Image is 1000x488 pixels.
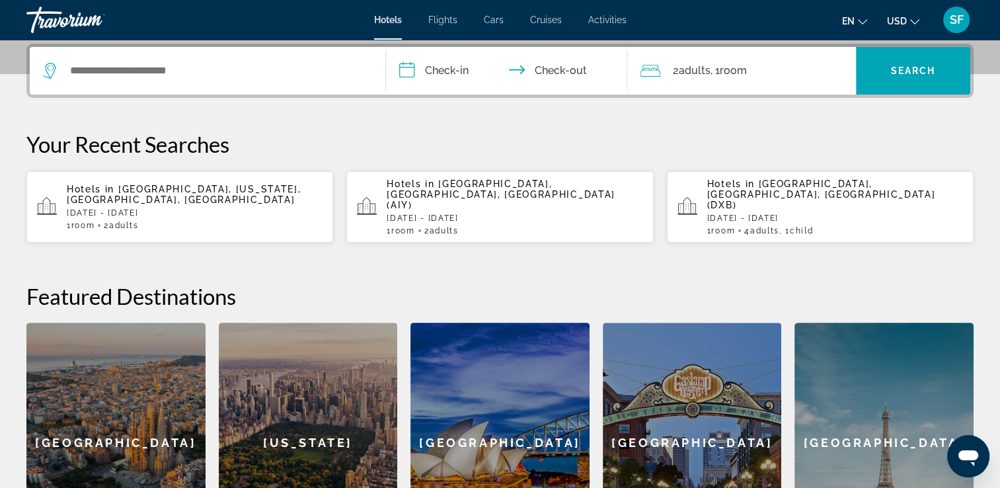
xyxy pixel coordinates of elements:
[67,208,323,218] p: [DATE] - [DATE]
[26,3,159,37] a: Travorium
[30,47,970,95] div: Search widget
[71,221,95,230] span: Room
[711,226,735,235] span: Room
[67,184,301,205] span: [GEOGRAPHIC_DATA], [US_STATE], [GEOGRAPHIC_DATA], [GEOGRAPHIC_DATA]
[667,171,974,243] button: Hotels in [GEOGRAPHIC_DATA], [GEOGRAPHIC_DATA], [GEOGRAPHIC_DATA] (DXB)[DATE] - [DATE]1Room4Adult...
[856,47,970,95] button: Search
[719,64,746,77] span: Room
[707,214,963,223] p: [DATE] - [DATE]
[707,226,735,235] span: 1
[109,221,138,230] span: Adults
[842,11,867,30] button: Change language
[678,64,710,77] span: Adults
[386,47,628,95] button: Check in and out dates
[387,214,642,223] p: [DATE] - [DATE]
[891,65,936,76] span: Search
[530,15,562,25] a: Cruises
[707,179,935,210] span: [GEOGRAPHIC_DATA], [GEOGRAPHIC_DATA], [GEOGRAPHIC_DATA] (DXB)
[391,226,415,235] span: Room
[67,184,114,194] span: Hotels in
[429,226,458,235] span: Adults
[588,15,627,25] a: Activities
[750,226,779,235] span: Adults
[26,131,974,157] p: Your Recent Searches
[26,283,974,309] h2: Featured Destinations
[842,16,855,26] span: en
[387,226,414,235] span: 1
[424,226,459,235] span: 2
[950,13,964,26] span: SF
[672,61,710,80] span: 2
[707,179,755,189] span: Hotels in
[947,435,989,477] iframe: Button to launch messaging window
[346,171,653,243] button: Hotels in [GEOGRAPHIC_DATA], [GEOGRAPHIC_DATA], [GEOGRAPHIC_DATA] (AIY)[DATE] - [DATE]1Room2Adults
[939,6,974,34] button: User Menu
[887,16,907,26] span: USD
[428,15,457,25] a: Flights
[484,15,504,25] a: Cars
[387,179,434,189] span: Hotels in
[374,15,402,25] a: Hotels
[26,171,333,243] button: Hotels in [GEOGRAPHIC_DATA], [US_STATE], [GEOGRAPHIC_DATA], [GEOGRAPHIC_DATA][DATE] - [DATE]1Room...
[104,221,138,230] span: 2
[67,221,95,230] span: 1
[744,226,779,235] span: 4
[387,179,615,210] span: [GEOGRAPHIC_DATA], [GEOGRAPHIC_DATA], [GEOGRAPHIC_DATA] (AIY)
[710,61,746,80] span: , 1
[627,47,856,95] button: Travelers: 2 adults, 0 children
[779,226,813,235] span: , 1
[790,226,813,235] span: Child
[887,11,919,30] button: Change currency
